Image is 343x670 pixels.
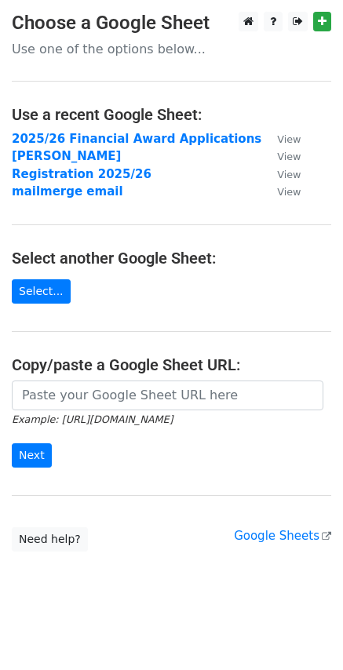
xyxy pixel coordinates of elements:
[12,149,121,163] a: [PERSON_NAME]
[12,12,331,35] h3: Choose a Google Sheet
[12,381,323,410] input: Paste your Google Sheet URL here
[12,41,331,57] p: Use one of the options below...
[12,527,88,552] a: Need help?
[12,249,331,268] h4: Select another Google Sheet:
[277,151,301,162] small: View
[261,167,301,181] a: View
[277,169,301,180] small: View
[12,105,331,124] h4: Use a recent Google Sheet:
[12,355,331,374] h4: Copy/paste a Google Sheet URL:
[12,132,261,146] a: 2025/26 Financial Award Applications
[277,186,301,198] small: View
[261,184,301,198] a: View
[12,443,52,468] input: Next
[12,167,151,181] a: Registration 2025/26
[12,184,123,198] a: mailmerge email
[12,413,173,425] small: Example: [URL][DOMAIN_NAME]
[277,133,301,145] small: View
[12,279,71,304] a: Select...
[261,149,301,163] a: View
[234,529,331,543] a: Google Sheets
[261,132,301,146] a: View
